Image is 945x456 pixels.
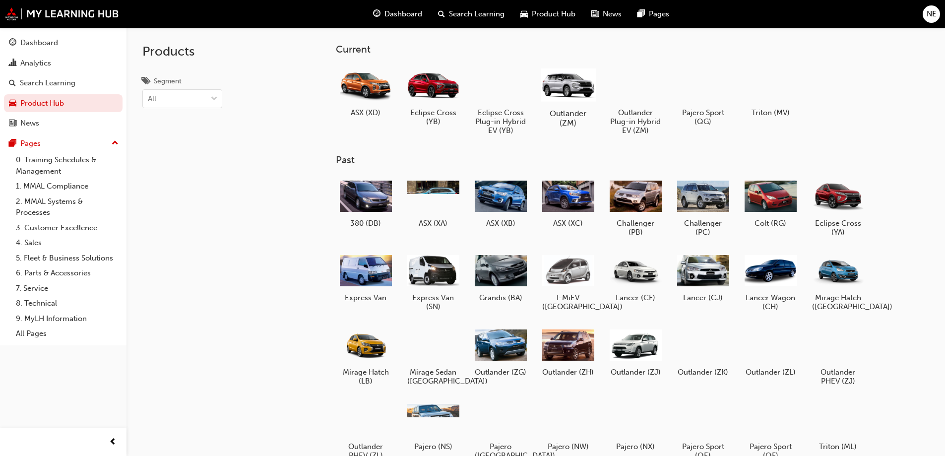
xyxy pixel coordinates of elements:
[12,179,123,194] a: 1. MMAL Compliance
[12,311,123,326] a: 9. MyLH Information
[812,368,864,386] h5: Outlander PHEV (ZJ)
[12,220,123,236] a: 3. Customer Excellence
[4,54,123,72] a: Analytics
[808,323,868,390] a: Outlander PHEV (ZJ)
[673,323,733,381] a: Outlander (ZK)
[591,8,599,20] span: news-icon
[741,174,800,232] a: Colt (RG)
[475,368,527,377] h5: Outlander (ZG)
[471,174,530,232] a: ASX (XB)
[538,397,598,455] a: Pajero (NW)
[532,8,575,20] span: Product Hub
[741,249,800,315] a: Lancer Wagon (CH)
[542,219,594,228] h5: ASX (XC)
[471,323,530,381] a: Outlander (ZG)
[520,8,528,20] span: car-icon
[211,93,218,106] span: down-icon
[812,293,864,311] h5: Mirage Hatch ([GEOGRAPHIC_DATA])
[610,368,662,377] h5: Outlander (ZJ)
[471,249,530,306] a: Grandis (BA)
[475,108,527,135] h5: Eclipse Cross Plug-in Hybrid EV (YB)
[538,249,598,315] a: I-MiEV ([GEOGRAPHIC_DATA])
[538,323,598,381] a: Outlander (ZH)
[12,296,123,311] a: 8. Technical
[336,63,395,121] a: ASX (XD)
[471,63,530,138] a: Eclipse Cross Plug-in Hybrid EV (YB)
[5,7,119,20] img: mmal
[430,4,512,24] a: search-iconSearch Learning
[20,118,39,129] div: News
[20,58,51,69] div: Analytics
[403,397,463,455] a: Pajero (NS)
[20,37,58,49] div: Dashboard
[538,63,598,130] a: Outlander (ZM)
[677,368,729,377] h5: Outlander (ZK)
[741,323,800,381] a: Outlander (ZL)
[9,99,16,108] span: car-icon
[677,293,729,302] h5: Lancer (CJ)
[407,219,459,228] h5: ASX (XA)
[407,368,459,386] h5: Mirage Sedan ([GEOGRAPHIC_DATA])
[336,249,395,306] a: Express Van
[542,368,594,377] h5: Outlander (ZH)
[12,281,123,296] a: 7. Service
[373,8,380,20] span: guage-icon
[12,251,123,266] a: 5. Fleet & Business Solutions
[4,134,123,153] button: Pages
[808,397,868,455] a: Triton (ML)
[542,293,594,311] h5: I-MiEV ([GEOGRAPHIC_DATA])
[340,219,392,228] h5: 380 (DB)
[403,63,463,130] a: Eclipse Cross (YB)
[745,368,797,377] h5: Outlander (ZL)
[403,249,463,315] a: Express Van (SN)
[148,93,156,105] div: All
[142,77,150,86] span: tags-icon
[808,249,868,315] a: Mirage Hatch ([GEOGRAPHIC_DATA])
[12,194,123,220] a: 2. MMAL Systems & Processes
[112,137,119,150] span: up-icon
[336,323,395,390] a: Mirage Hatch (LB)
[340,368,392,386] h5: Mirage Hatch (LB)
[741,63,800,121] a: Triton (MV)
[677,108,729,126] h5: Pajero Sport (QG)
[4,34,123,52] a: Dashboard
[475,219,527,228] h5: ASX (XB)
[340,293,392,302] h5: Express Van
[603,8,622,20] span: News
[673,63,733,130] a: Pajero Sport (QG)
[606,323,665,381] a: Outlander (ZJ)
[403,323,463,390] a: Mirage Sedan ([GEOGRAPHIC_DATA])
[12,326,123,341] a: All Pages
[403,174,463,232] a: ASX (XA)
[610,442,662,451] h5: Pajero (NX)
[9,59,16,68] span: chart-icon
[12,265,123,281] a: 6. Parts & Accessories
[407,293,459,311] h5: Express Van (SN)
[512,4,583,24] a: car-iconProduct Hub
[610,219,662,237] h5: Challenger (PB)
[365,4,430,24] a: guage-iconDashboard
[606,174,665,241] a: Challenger (PB)
[407,442,459,451] h5: Pajero (NS)
[542,442,594,451] h5: Pajero (NW)
[407,108,459,126] h5: Eclipse Cross (YB)
[610,108,662,135] h5: Outlander Plug-in Hybrid EV (ZM)
[606,397,665,455] a: Pajero (NX)
[745,108,797,117] h5: Triton (MV)
[745,293,797,311] h5: Lancer Wagon (CH)
[154,76,182,86] div: Segment
[438,8,445,20] span: search-icon
[20,77,75,89] div: Search Learning
[9,39,16,48] span: guage-icon
[927,8,937,20] span: NE
[20,138,41,149] div: Pages
[606,63,665,138] a: Outlander Plug-in Hybrid EV (ZM)
[4,32,123,134] button: DashboardAnalyticsSearch LearningProduct HubNews
[923,5,940,23] button: NE
[583,4,630,24] a: news-iconNews
[12,152,123,179] a: 0. Training Schedules & Management
[109,436,117,449] span: prev-icon
[9,79,16,88] span: search-icon
[745,219,797,228] h5: Colt (RG)
[630,4,677,24] a: pages-iconPages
